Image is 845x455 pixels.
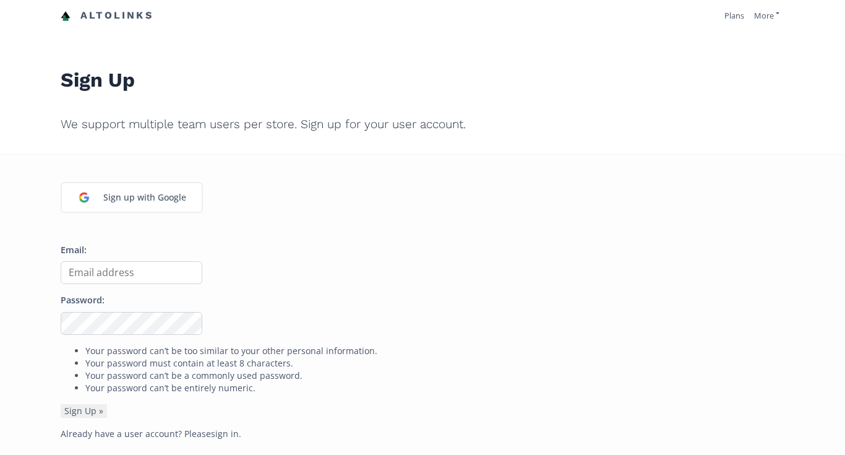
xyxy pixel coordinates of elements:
li: Your password can’t be a commonly used password. [85,370,784,382]
input: Email address [61,261,202,284]
a: More [754,10,779,21]
label: Email: [61,244,87,257]
a: Sign up with Google [61,182,203,213]
li: Your password must contain at least 8 characters. [85,357,784,370]
label: Password: [61,294,105,307]
img: favicon-32x32.png [61,11,71,21]
p: Already have a user account? Please . [61,428,784,440]
div: Sign up with Google [97,184,192,210]
button: Sign Up » [61,404,107,418]
h1: Sign Up [61,41,784,99]
a: Altolinks [61,6,153,26]
a: sign in [211,428,239,440]
img: google_login_logo_184.png [71,184,97,210]
li: Your password can’t be entirely numeric. [85,382,784,394]
li: Your password can’t be too similar to your other personal information. [85,345,784,357]
h2: We support multiple team users per store. Sign up for your user account. [61,109,784,140]
a: Plans [724,10,744,21]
